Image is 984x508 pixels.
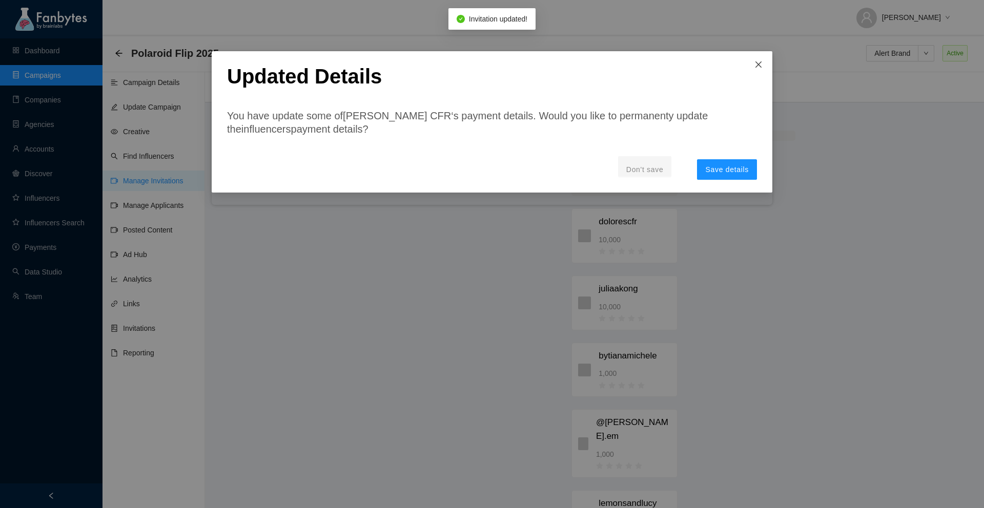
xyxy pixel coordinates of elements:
p: You have update some of [PERSON_NAME] CFR ‘s payment details. Would you like to permanenty update... [227,109,757,136]
span: check-circle [457,15,465,23]
p: Don't save [626,159,664,175]
span: Save details [705,165,749,174]
p: Updated Details [227,64,757,89]
span: Invitation updated! [469,15,527,23]
button: Close [745,51,772,79]
span: close [754,60,763,69]
button: Don't save [618,156,672,177]
button: Save details [697,159,757,180]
